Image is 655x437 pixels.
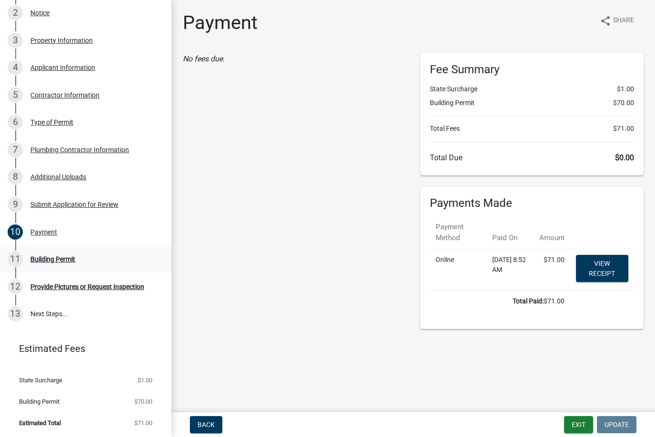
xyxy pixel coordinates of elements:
[8,169,23,185] div: 8
[513,297,544,305] b: Total Paid:
[613,124,634,134] span: $71.00
[30,64,95,71] div: Applicant Information
[19,398,60,405] span: Building Permit
[30,37,93,44] div: Property Information
[613,15,634,27] span: Share
[19,420,61,426] span: Estimated Total
[138,377,152,383] span: $1.00
[8,60,23,75] div: 4
[30,119,73,126] div: Type of Permit
[8,115,23,130] div: 6
[30,229,57,235] div: Payment
[8,33,23,48] div: 3
[30,146,129,153] div: Plumbing Contractor Information
[430,196,634,210] h6: Payments Made
[190,416,222,433] button: Back
[8,197,23,212] div: 9
[534,249,570,291] td: $71.00
[30,174,86,180] div: Additional Uploads
[183,54,225,63] i: No fees due.
[430,249,486,291] td: Online
[613,98,634,108] span: $70.00
[8,224,23,240] div: 10
[430,98,634,108] li: Building Permit
[615,153,634,162] span: $0.00
[183,11,258,34] h1: Payment
[534,216,570,249] th: Amount
[8,252,23,267] div: 11
[30,10,50,16] div: Notice
[592,11,642,30] button: shareShare
[430,124,634,134] li: Total Fees
[8,279,23,294] div: 12
[486,249,534,291] td: [DATE] 8:52 AM
[8,306,23,321] div: 13
[430,291,570,312] td: $71.00
[430,63,634,77] h6: Fee Summary
[30,201,119,208] div: Submit Application for Review
[605,421,629,428] span: Update
[564,416,593,433] button: Exit
[198,421,215,428] span: Back
[134,398,152,405] span: $70.00
[576,255,628,282] a: View receipt
[8,339,156,358] a: Estimated Fees
[134,420,152,426] span: $71.00
[8,87,23,103] div: 5
[430,153,634,162] h6: Total Due
[30,92,99,98] div: Contractor Information
[30,283,144,290] div: Provide Pictures or Request Inspection
[600,15,611,27] i: share
[8,142,23,157] div: 7
[19,377,62,383] span: State Surcharge
[597,416,636,433] button: Update
[8,5,23,20] div: 2
[430,216,486,249] th: Payment Method
[486,216,534,249] th: Paid On
[617,84,634,94] span: $1.00
[430,84,634,94] li: State Surcharge
[30,256,75,262] div: Building Permit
